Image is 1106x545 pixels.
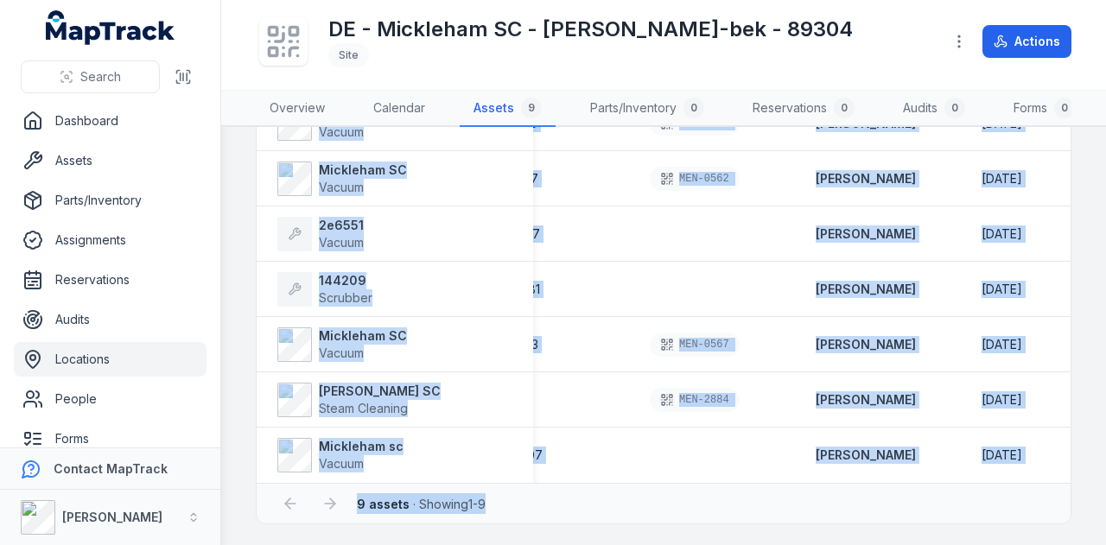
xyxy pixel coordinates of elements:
[14,104,207,138] a: Dashboard
[1000,91,1089,127] a: Forms0
[319,217,364,234] strong: 2e6551
[319,180,364,194] span: Vacuum
[319,162,407,179] strong: Mickleham SC
[319,383,441,400] strong: [PERSON_NAME] SC
[982,25,1071,58] button: Actions
[982,282,1022,296] span: [DATE]
[14,302,207,337] a: Audits
[319,235,364,250] span: Vacuum
[982,336,1022,353] time: 7/10/2025, 11:00:00 AM
[816,391,916,409] a: [PERSON_NAME]
[80,68,121,86] span: Search
[460,91,556,127] a: Assets9
[277,162,407,196] a: Mickleham SCVacuum
[576,91,718,127] a: Parts/Inventory0
[357,497,486,511] span: · Showing 1 - 9
[650,167,740,191] div: MEN-0562
[816,225,916,243] a: [PERSON_NAME]
[683,98,704,118] div: 0
[650,333,740,357] div: MEN-0567
[319,124,364,139] span: Vacuum
[256,91,339,127] a: Overview
[14,263,207,297] a: Reservations
[277,272,372,307] a: 144209Scrubber
[277,327,407,362] a: Mickleham SCVacuum
[14,183,207,218] a: Parts/Inventory
[834,98,855,118] div: 0
[816,281,916,298] a: [PERSON_NAME]
[319,401,408,415] span: Steam Cleaning
[54,461,168,476] strong: Contact MapTrack
[359,91,439,127] a: Calendar
[982,225,1022,243] time: 1/19/2025, 12:00:00 AM
[982,337,1022,352] span: [DATE]
[277,217,364,251] a: 2e6551Vacuum
[14,223,207,257] a: Assignments
[14,382,207,416] a: People
[521,98,542,118] div: 9
[889,91,979,127] a: Audits0
[319,272,372,289] strong: 144209
[319,345,364,360] span: Vacuum
[982,226,1022,241] span: [DATE]
[319,327,407,345] strong: Mickleham SC
[277,383,441,417] a: [PERSON_NAME] SCSteam Cleaning
[944,98,965,118] div: 0
[816,336,916,353] a: [PERSON_NAME]
[816,447,916,464] a: [PERSON_NAME]
[982,170,1022,187] time: 7/10/2025, 12:00:00 AM
[328,43,369,67] div: Site
[982,447,1022,462] span: [DATE]
[982,447,1022,464] time: 7/10/2025, 11:00:00 AM
[277,438,404,472] a: Mickleham scVacuum
[319,290,372,305] span: Scrubber
[982,116,1022,130] span: [DATE]
[46,10,175,45] a: MapTrack
[21,60,160,93] button: Search
[982,391,1022,409] time: 4/3/2025, 11:25:00 AM
[982,281,1022,298] time: 12/18/2024, 11:00:00 AM
[328,16,853,43] h1: DE - Mickleham SC - [PERSON_NAME]-bek - 89304
[357,497,410,511] strong: 9 assets
[14,143,207,178] a: Assets
[319,438,404,455] strong: Mickleham sc
[982,171,1022,186] span: [DATE]
[1054,98,1075,118] div: 0
[739,91,868,127] a: Reservations0
[650,388,740,412] div: MEN-2884
[62,510,162,524] strong: [PERSON_NAME]
[982,392,1022,407] span: [DATE]
[319,456,364,471] span: Vacuum
[14,421,207,456] a: Forms
[14,342,207,377] a: Locations
[816,170,916,187] a: [PERSON_NAME]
